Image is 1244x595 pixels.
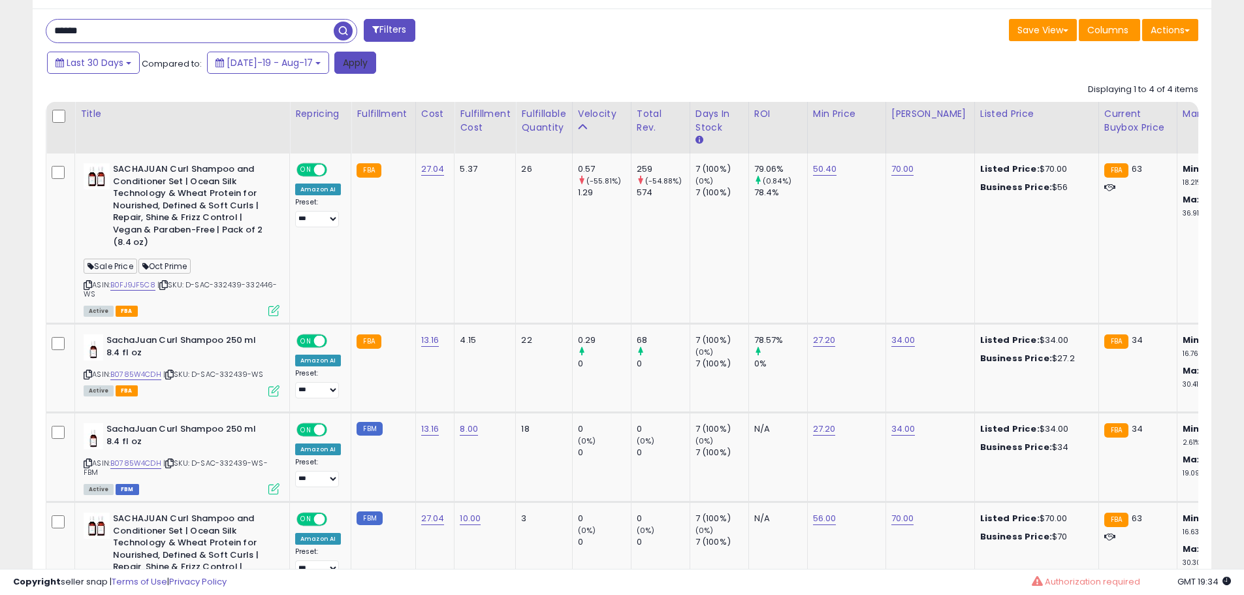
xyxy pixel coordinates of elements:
[295,198,341,227] div: Preset:
[116,484,139,495] span: FBM
[521,163,562,175] div: 26
[891,163,914,176] a: 70.00
[295,547,341,577] div: Preset:
[298,165,314,176] span: ON
[421,334,439,347] a: 13.16
[645,176,682,186] small: (-54.88%)
[47,52,140,74] button: Last 30 Days
[578,107,626,121] div: Velocity
[578,513,631,524] div: 0
[460,107,510,135] div: Fulfillment Cost
[695,347,714,357] small: (0%)
[754,163,807,175] div: 79.06%
[13,576,227,588] div: seller snap | |
[891,107,969,121] div: [PERSON_NAME]
[84,163,110,189] img: 31eG22vroDL._SL40_.jpg
[110,458,161,469] a: B0785W4CDH
[1087,24,1128,37] span: Columns
[84,280,278,299] span: | SKU: D-SAC-332439-332446-WS
[84,513,110,539] img: 31eG22vroDL._SL40_.jpg
[1177,575,1231,588] span: 2025-09-17 19:34 GMT
[980,353,1089,364] div: $27.2
[980,334,1040,346] b: Listed Price:
[1104,107,1172,135] div: Current Buybox Price
[1132,423,1143,435] span: 34
[695,513,748,524] div: 7 (100%)
[207,52,329,74] button: [DATE]-19 - Aug-17
[813,512,837,525] a: 56.00
[1183,193,1205,206] b: Max:
[421,423,439,436] a: 13.16
[578,536,631,548] div: 0
[578,447,631,458] div: 0
[295,369,341,398] div: Preset:
[521,334,562,346] div: 22
[325,425,346,436] span: OFF
[84,423,279,493] div: ASIN:
[298,514,314,525] span: ON
[754,187,807,199] div: 78.4%
[80,107,284,121] div: Title
[357,334,381,349] small: FBA
[521,107,566,135] div: Fulfillable Quantity
[295,107,345,121] div: Repricing
[138,259,191,274] span: Oct Prime
[116,306,138,317] span: FBA
[578,358,631,370] div: 0
[357,422,382,436] small: FBM
[169,575,227,588] a: Privacy Policy
[637,163,690,175] div: 259
[637,107,684,135] div: Total Rev.
[521,423,562,435] div: 18
[1132,512,1142,524] span: 63
[891,334,916,347] a: 34.00
[1104,423,1128,438] small: FBA
[637,436,655,446] small: (0%)
[106,334,265,362] b: SachaJuan Curl Shampoo 250 ml 8.4 fl oz
[357,511,382,525] small: FBM
[980,352,1052,364] b: Business Price:
[334,52,376,74] button: Apply
[1183,364,1205,377] b: Max:
[813,107,880,121] div: Min Price
[586,176,621,186] small: (-55.81%)
[695,163,748,175] div: 7 (100%)
[980,513,1089,524] div: $70.00
[112,575,167,588] a: Terms of Use
[84,484,114,495] span: All listings currently available for purchase on Amazon
[1183,423,1202,435] b: Min:
[1183,543,1205,555] b: Max:
[578,423,631,435] div: 0
[695,107,743,135] div: Days In Stock
[295,355,341,366] div: Amazon AI
[980,334,1089,346] div: $34.00
[460,334,505,346] div: 4.15
[980,107,1093,121] div: Listed Price
[325,165,346,176] span: OFF
[1009,19,1077,41] button: Save View
[637,447,690,458] div: 0
[1183,334,1202,346] b: Min:
[695,334,748,346] div: 7 (100%)
[1132,163,1142,175] span: 63
[1183,512,1202,524] b: Min:
[1132,334,1143,346] span: 34
[1104,163,1128,178] small: FBA
[980,442,1089,453] div: $34
[364,19,415,42] button: Filters
[695,358,748,370] div: 7 (100%)
[84,423,103,449] img: 318MuCs-IRL._SL40_.jpg
[980,423,1040,435] b: Listed Price:
[1183,453,1205,466] b: Max:
[295,533,341,545] div: Amazon AI
[980,530,1052,543] b: Business Price:
[421,163,445,176] a: 27.04
[695,436,714,446] small: (0%)
[891,512,914,525] a: 70.00
[637,334,690,346] div: 68
[84,385,114,396] span: All listings currently available for purchase on Amazon
[754,107,802,121] div: ROI
[813,334,836,347] a: 27.20
[891,423,916,436] a: 34.00
[637,187,690,199] div: 574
